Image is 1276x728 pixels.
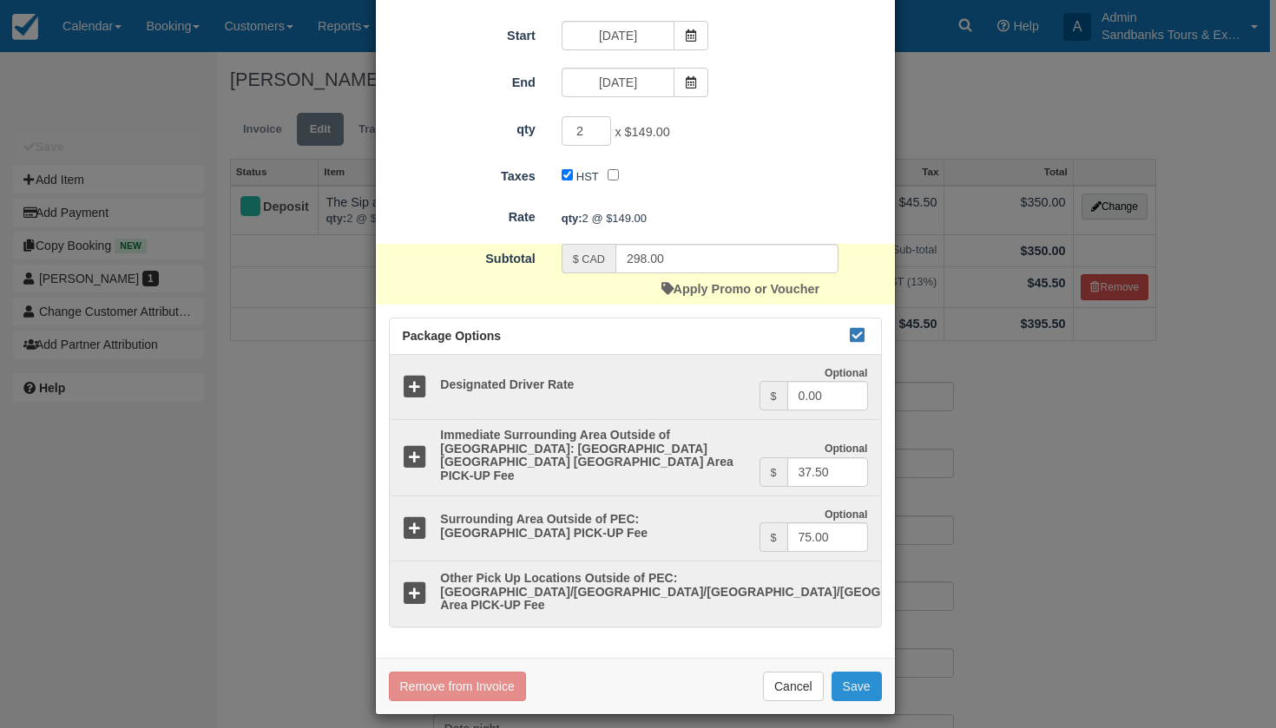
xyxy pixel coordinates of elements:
[376,21,549,45] label: Start
[390,495,881,562] a: Surrounding Area Outside of PEC: [GEOGRAPHIC_DATA] PICK-UP Fee Optional $
[427,572,983,612] h5: Other Pick Up Locations Outside of PEC: [GEOGRAPHIC_DATA]/[GEOGRAPHIC_DATA]/[GEOGRAPHIC_DATA]/[GE...
[549,204,895,233] div: 2 @ $149.00
[562,212,582,225] strong: qty
[832,672,882,701] button: Save
[376,202,549,226] label: Rate
[390,419,881,496] a: Optional $
[376,244,549,268] label: Subtotal
[763,672,824,701] button: Cancel
[825,443,868,455] strong: Optional
[376,161,549,186] label: Taxes
[390,355,881,421] a: Designated Driver Rate Optional $
[615,126,669,140] span: x $149.00
[390,561,881,626] a: Other Pick Up Locations Outside of PEC: [GEOGRAPHIC_DATA]/[GEOGRAPHIC_DATA]/[GEOGRAPHIC_DATA]/[GE...
[427,513,759,540] h5: Surrounding Area Outside of PEC: [GEOGRAPHIC_DATA] PICK-UP Fee
[573,253,605,266] small: $ CAD
[661,282,819,296] a: Apply Promo or Voucher
[376,68,549,92] label: End
[562,116,612,146] input: qty
[576,170,599,183] label: HST
[389,672,526,701] button: Remove from Invoice
[427,378,759,391] h5: Designated Driver Rate
[771,467,777,479] small: $
[427,429,759,482] h5: Immediate Surrounding Area Outside of [GEOGRAPHIC_DATA]: [GEOGRAPHIC_DATA] [GEOGRAPHIC_DATA] [GEO...
[403,329,502,343] span: Package Options
[376,115,549,139] label: qty
[825,508,868,521] strong: Optional
[825,367,868,379] strong: Optional
[771,532,777,544] small: $
[771,390,777,403] small: $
